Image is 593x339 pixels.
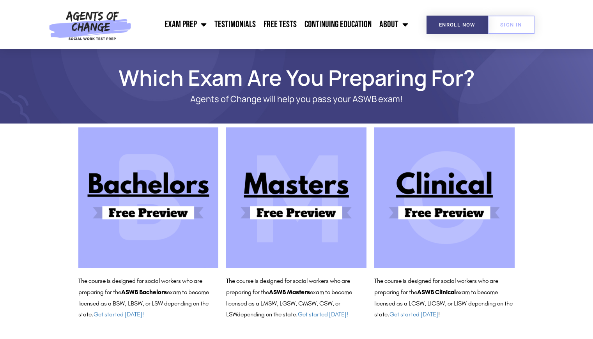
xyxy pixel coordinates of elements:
[301,15,375,34] a: Continuing Education
[74,69,519,87] h1: Which Exam Are You Preparing For?
[488,16,535,34] a: SIGN IN
[121,288,167,296] b: ASWB Bachelors
[427,16,488,34] a: Enroll Now
[439,22,475,27] span: Enroll Now
[94,311,144,318] a: Get started [DATE]!
[211,15,260,34] a: Testimonials
[260,15,301,34] a: Free Tests
[135,15,412,34] nav: Menu
[388,311,440,318] span: . !
[106,94,488,104] p: Agents of Change will help you pass your ASWB exam!
[374,275,515,320] p: The course is designed for social workers who are preparing for the exam to become licensed as a ...
[161,15,211,34] a: Exam Prep
[237,311,348,318] span: depending on the state.
[298,311,348,318] a: Get started [DATE]!
[389,311,438,318] a: Get started [DATE]
[500,22,522,27] span: SIGN IN
[417,288,456,296] b: ASWB Clinical
[78,275,219,320] p: The course is designed for social workers who are preparing for the exam to become licensed as a ...
[375,15,412,34] a: About
[269,288,310,296] b: ASWB Masters
[226,275,366,320] p: The course is designed for social workers who are preparing for the exam to become licensed as a ...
